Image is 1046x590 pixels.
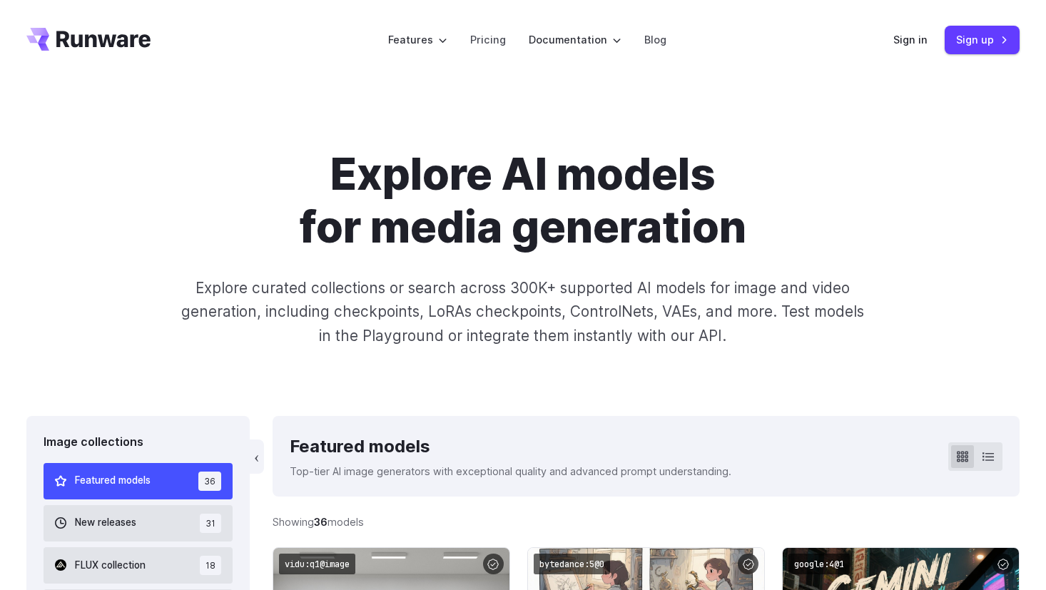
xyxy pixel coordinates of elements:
[44,463,233,499] button: Featured models 36
[893,31,928,48] a: Sign in
[200,514,221,533] span: 31
[198,472,221,491] span: 36
[75,558,146,574] span: FLUX collection
[290,433,731,460] div: Featured models
[273,514,364,530] div: Showing models
[788,554,850,574] code: google:4@1
[44,505,233,541] button: New releases 31
[388,31,447,48] label: Features
[26,28,151,51] a: Go to /
[534,554,610,574] code: bytedance:5@0
[44,433,233,452] div: Image collections
[290,463,731,479] p: Top-tier AI image generators with exceptional quality and advanced prompt understanding.
[250,439,264,474] button: ‹
[529,31,621,48] label: Documentation
[279,554,355,574] code: vidu:q1@image
[945,26,1020,54] a: Sign up
[314,516,327,528] strong: 36
[44,547,233,584] button: FLUX collection 18
[75,473,151,489] span: Featured models
[75,515,136,531] span: New releases
[470,31,506,48] a: Pricing
[200,556,221,575] span: 18
[126,148,920,253] h1: Explore AI models for media generation
[644,31,666,48] a: Blog
[176,276,870,347] p: Explore curated collections or search across 300K+ supported AI models for image and video genera...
